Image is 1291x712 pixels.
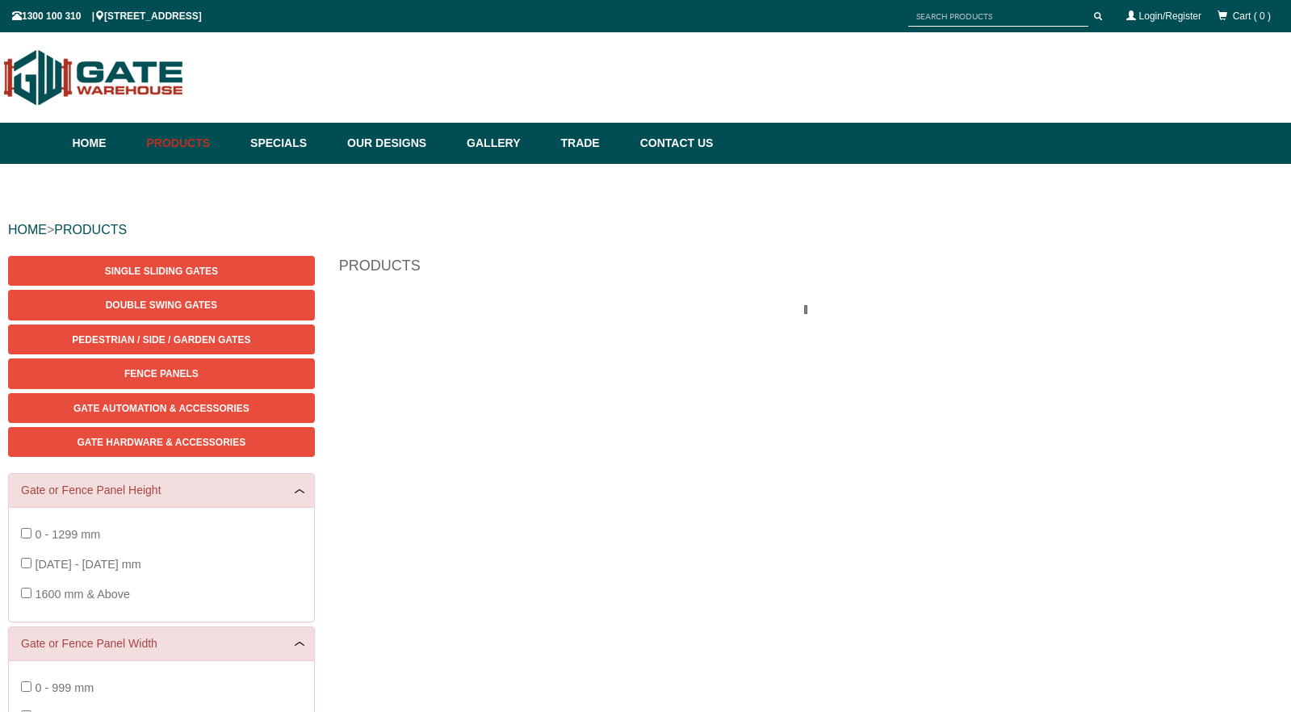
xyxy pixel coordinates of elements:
span: 1600 mm & Above [35,588,130,601]
h1: Products [339,256,1283,284]
a: Gallery [459,123,552,164]
input: SEARCH PRODUCTS [908,6,1088,27]
a: Contact Us [632,123,714,164]
a: Trade [552,123,631,164]
a: Gate Automation & Accessories [8,393,315,423]
span: Double Swing Gates [106,299,217,311]
img: please_wait.gif [804,305,817,314]
span: [DATE] - [DATE] mm [35,558,140,571]
span: Pedestrian / Side / Garden Gates [72,334,250,346]
span: 0 - 999 mm [35,681,94,694]
a: Home [73,123,139,164]
a: Gate or Fence Panel Height [21,482,302,499]
div: > [8,204,1283,256]
span: Single Sliding Gates [105,266,218,277]
a: Fence Panels [8,358,315,388]
a: HOME [8,223,47,237]
a: Gate or Fence Panel Width [21,635,302,652]
a: Specials [242,123,339,164]
span: 1300 100 310 | [STREET_ADDRESS] [12,10,202,22]
a: Login/Register [1139,10,1201,22]
a: PRODUCTS [54,223,127,237]
span: Gate Automation & Accessories [73,403,249,414]
a: Double Swing Gates [8,290,315,320]
span: Fence Panels [124,368,199,379]
span: Gate Hardware & Accessories [78,437,246,448]
a: Products [139,123,243,164]
a: Our Designs [339,123,459,164]
a: Single Sliding Gates [8,256,315,286]
span: Cart ( 0 ) [1233,10,1271,22]
a: Pedestrian / Side / Garden Gates [8,325,315,354]
span: 0 - 1299 mm [35,528,100,541]
a: Gate Hardware & Accessories [8,427,315,457]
